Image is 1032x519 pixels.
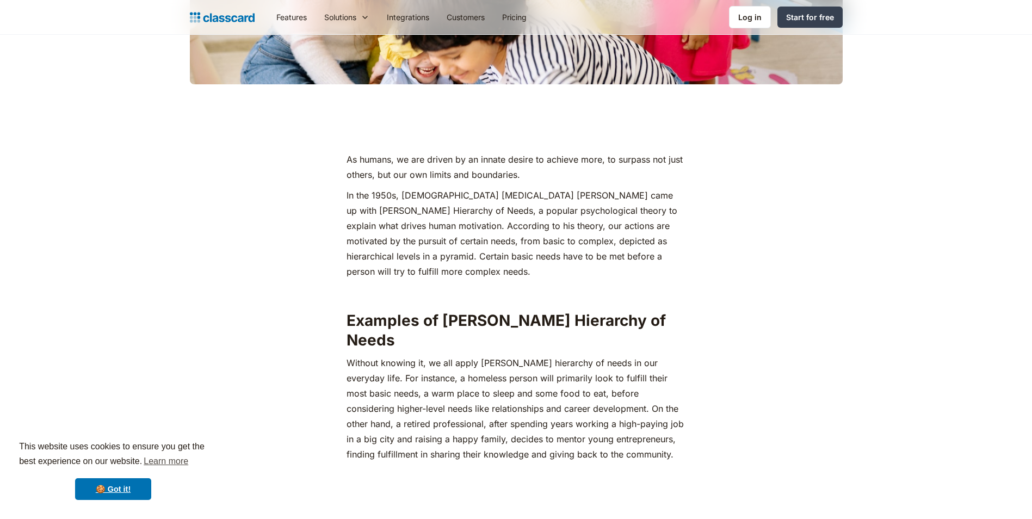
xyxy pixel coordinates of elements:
a: Integrations [378,5,438,29]
span: This website uses cookies to ensure you get the best experience on our website. [19,440,207,469]
a: home [190,10,255,25]
p: As humans, we are driven by an innate desire to achieve more, to surpass not just others, but our... [347,152,685,182]
a: dismiss cookie message [75,478,151,500]
a: Customers [438,5,493,29]
p: ‍ [347,467,685,483]
a: learn more about cookies [142,453,190,469]
p: In the 1950s, [DEMOGRAPHIC_DATA] [MEDICAL_DATA] [PERSON_NAME] came up with [PERSON_NAME] Hierarch... [347,188,685,279]
div: cookieconsent [9,430,218,510]
p: ‍ [347,285,685,300]
a: Pricing [493,5,535,29]
a: Features [268,5,316,29]
a: Start for free [777,7,843,28]
a: Log in [729,6,771,28]
p: ‍Without knowing it, we all apply [PERSON_NAME] hierarchy of needs in our everyday life. For inst... [347,355,685,462]
div: Start for free [786,11,834,23]
div: Log in [738,11,762,23]
div: Solutions [316,5,378,29]
h2: Examples of [PERSON_NAME] Hierarchy of Needs [347,311,685,350]
div: Solutions [324,11,356,23]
